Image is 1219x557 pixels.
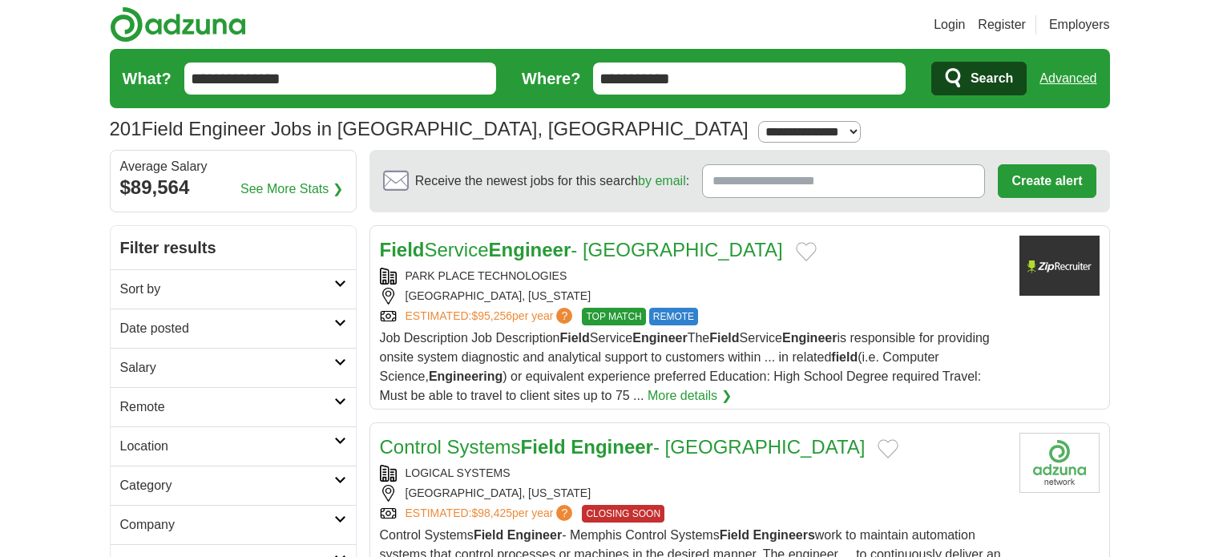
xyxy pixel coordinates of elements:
a: Employers [1049,15,1110,34]
strong: Field [720,528,749,542]
div: [GEOGRAPHIC_DATA], [US_STATE] [380,288,1007,305]
a: Location [111,426,356,466]
strong: Field [560,331,590,345]
h2: Category [120,476,334,495]
a: Company [111,505,356,544]
button: Search [931,62,1027,95]
a: Register [978,15,1026,34]
span: Job Description Job Description Service The Service is responsible for providing onsite system di... [380,331,990,402]
a: by email [638,174,686,188]
a: Control SystemsField Engineer- [GEOGRAPHIC_DATA] [380,436,866,458]
strong: field [831,350,858,364]
a: ESTIMATED:$98,425per year? [406,505,576,523]
button: Add to favorite jobs [796,242,817,261]
button: Create alert [998,164,1096,198]
strong: Engineer [571,436,653,458]
span: 201 [110,115,142,143]
span: ? [556,308,572,324]
strong: Engineer [507,528,562,542]
h2: Salary [120,358,334,377]
strong: Field [709,331,739,345]
strong: Field [380,239,425,260]
span: TOP MATCH [582,308,645,325]
a: Login [934,15,965,34]
h2: Date posted [120,319,334,338]
span: $95,256 [471,309,512,322]
a: Date posted [111,309,356,348]
strong: Engineering [429,369,503,383]
a: Remote [111,387,356,426]
a: More details ❯ [648,386,732,406]
a: Category [111,466,356,505]
a: Sort by [111,269,356,309]
a: FieldServiceEngineer- [GEOGRAPHIC_DATA] [380,239,783,260]
img: Company logo [1019,236,1100,296]
div: $89,564 [120,173,346,202]
img: Adzuna logo [110,6,246,42]
h2: Remote [120,398,334,417]
a: See More Stats ❯ [240,180,343,199]
img: Company logo [1019,433,1100,493]
strong: Engineer [782,331,837,345]
span: REMOTE [649,308,698,325]
strong: Engineer [632,331,687,345]
label: What? [123,67,172,91]
span: CLOSING SOON [582,505,664,523]
span: Receive the newest jobs for this search : [415,172,689,191]
a: Salary [111,348,356,387]
h2: Sort by [120,280,334,299]
strong: Engineers [753,528,814,542]
strong: Field [474,528,503,542]
div: LOGICAL SYSTEMS [380,465,1007,482]
label: Where? [522,67,580,91]
h2: Company [120,515,334,535]
h2: Filter results [111,226,356,269]
div: PARK PLACE TECHNOLOGIES [380,268,1007,285]
strong: Field [521,436,566,458]
div: Average Salary [120,160,346,173]
a: ESTIMATED:$95,256per year? [406,308,576,325]
div: [GEOGRAPHIC_DATA], [US_STATE] [380,485,1007,502]
span: Search [971,63,1013,95]
span: ? [556,505,572,521]
strong: Engineer [489,239,571,260]
a: Advanced [1039,63,1096,95]
h2: Location [120,437,334,456]
h1: Field Engineer Jobs in [GEOGRAPHIC_DATA], [GEOGRAPHIC_DATA] [110,118,749,139]
span: $98,425 [471,507,512,519]
button: Add to favorite jobs [878,439,898,458]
